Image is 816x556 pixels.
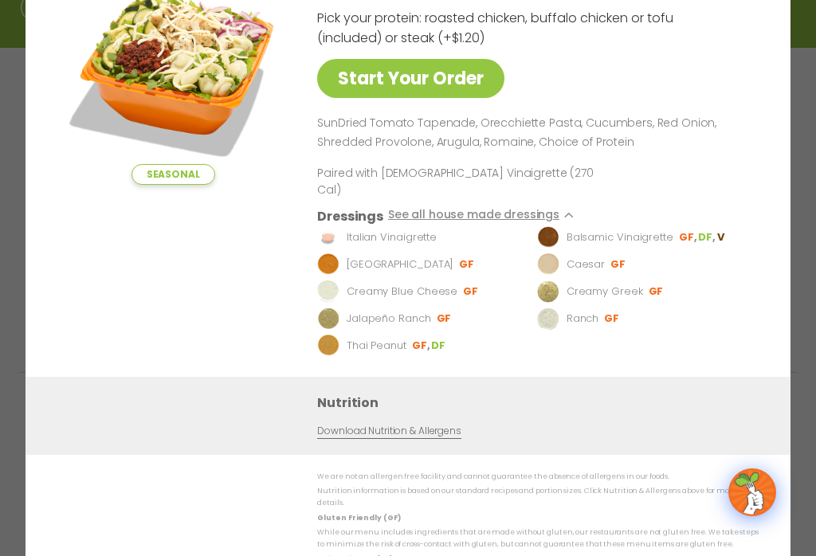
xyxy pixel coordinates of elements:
h3: Dressings [317,206,383,225]
p: [GEOGRAPHIC_DATA] [347,256,453,272]
p: We are not an allergen free facility and cannot guarantee the absence of allergens in our foods. [317,471,759,483]
p: Nutrition information is based on our standard recipes and portion sizes. Click Nutrition & Aller... [317,485,759,510]
p: Caesar [567,256,605,272]
a: Start Your Order [317,59,504,98]
p: Balsamic Vinaigrette [567,229,673,245]
li: GF [679,229,698,244]
span: Seasonal [131,164,215,185]
p: Italian Vinaigrette [347,229,437,245]
p: Ranch [567,310,599,326]
li: GF [610,256,627,271]
img: Dressing preview image for Creamy Greek [537,280,559,302]
p: Thai Peanut [347,337,406,353]
li: V [717,229,726,244]
li: GF [437,311,453,325]
li: DF [698,229,716,244]
h3: Nutrition [317,392,767,412]
img: Dressing preview image for Italian Vinaigrette [317,225,339,248]
img: Dressing preview image for BBQ Ranch [317,253,339,275]
img: wpChatIcon [730,470,775,515]
p: Paired with [DEMOGRAPHIC_DATA] Vinaigrette (270 Cal) [317,164,612,198]
li: GF [604,311,621,325]
strong: Gluten Friendly (GF) [317,512,400,522]
p: Creamy Greek [567,283,643,299]
img: Dressing preview image for Caesar [537,253,559,275]
li: DF [431,338,447,352]
img: Dressing preview image for Jalapeño Ranch [317,307,339,329]
img: Dressing preview image for Thai Peanut [317,334,339,356]
p: Jalapeño Ranch [347,310,431,326]
img: Dressing preview image for Creamy Blue Cheese [317,280,339,302]
li: GF [459,256,476,271]
p: While our menu includes ingredients that are made without gluten, our restaurants are not gluten ... [317,527,759,551]
img: Dressing preview image for Balsamic Vinaigrette [537,225,559,248]
li: GF [412,338,431,352]
li: GF [649,284,665,298]
p: SunDried Tomato Tapenade, Orecchiette Pasta, Cucumbers, Red Onion, Shredded Provolone, Arugula, R... [317,114,752,152]
a: Download Nutrition & Allergens [317,423,461,438]
p: Pick your protein: roasted chicken, buffalo chicken or tofu (included) or steak (+$1.20) [317,8,676,48]
li: GF [463,284,480,298]
button: See all house made dressings [388,206,582,225]
p: Creamy Blue Cheese [347,283,457,299]
img: Dressing preview image for Ranch [537,307,559,329]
